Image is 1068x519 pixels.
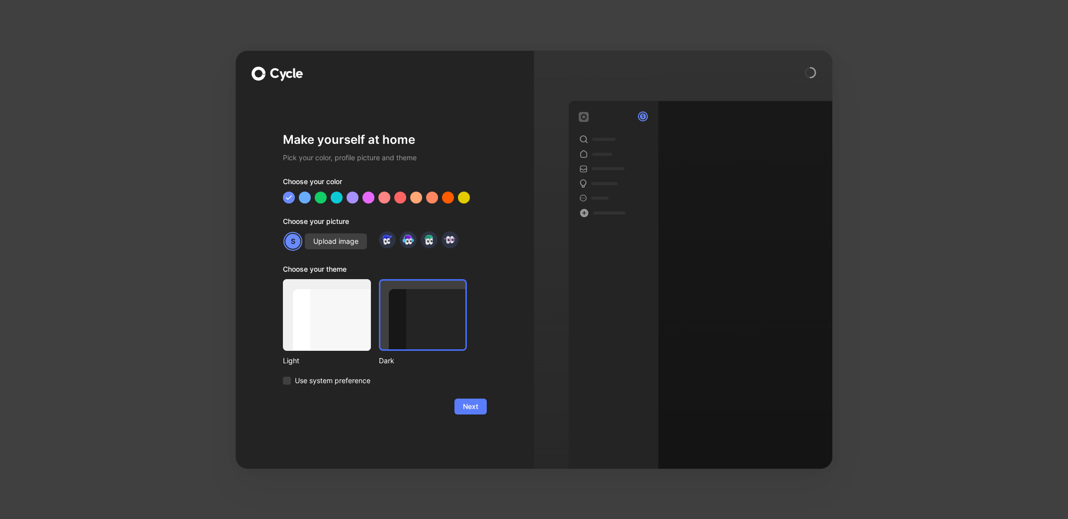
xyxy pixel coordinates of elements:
[283,152,487,164] h2: Pick your color, profile picture and theme
[305,233,367,249] button: Upload image
[295,375,370,387] span: Use system preference
[283,215,487,231] div: Choose your picture
[579,112,589,122] img: workspace-default-logo-wX5zAyuM.png
[283,263,467,279] div: Choose your theme
[422,233,436,246] img: avatar
[283,355,371,367] div: Light
[443,233,456,246] img: avatar
[463,401,478,413] span: Next
[283,176,487,192] div: Choose your color
[313,235,358,247] span: Upload image
[454,399,487,415] button: Next
[379,355,467,367] div: Dark
[639,112,647,120] div: S
[380,233,394,246] img: avatar
[401,233,415,246] img: avatar
[284,233,301,250] div: S
[283,132,487,148] h1: Make yourself at home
